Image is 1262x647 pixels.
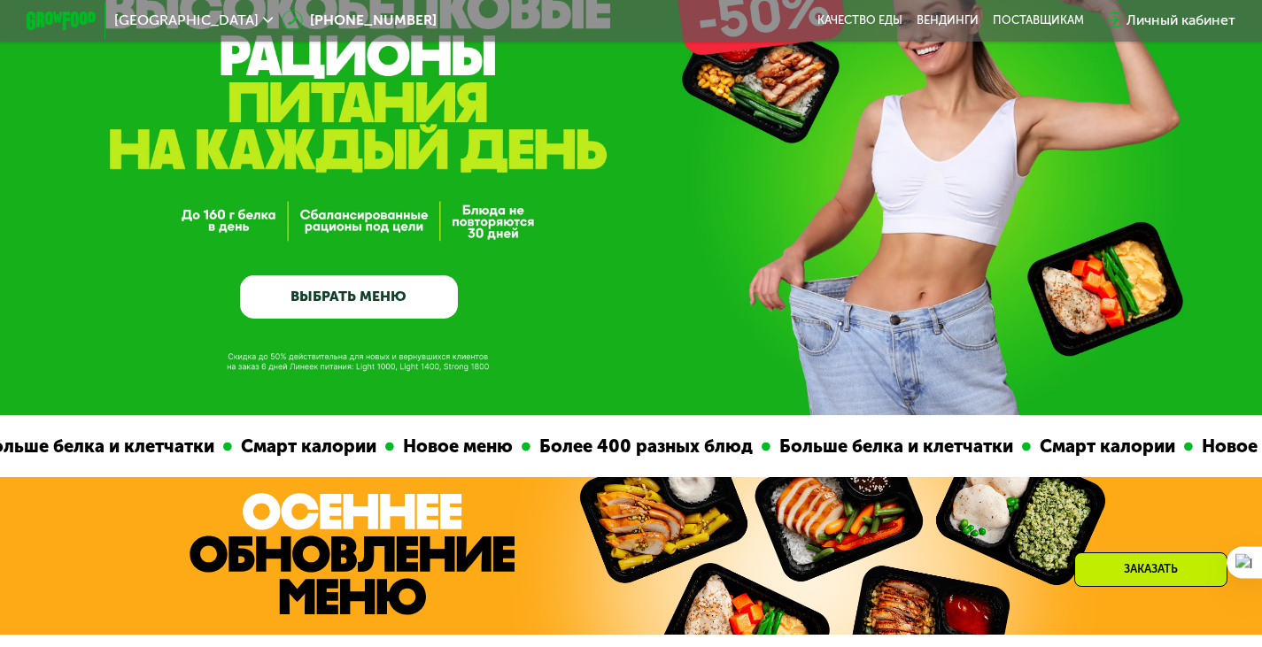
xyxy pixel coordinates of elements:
[770,433,1021,460] div: Больше белка и клетчатки
[917,13,979,27] a: Вендинги
[282,10,437,31] a: [PHONE_NUMBER]
[393,433,521,460] div: Новое меню
[1127,10,1235,31] div: Личный кабинет
[114,13,259,27] span: [GEOGRAPHIC_DATA]
[1074,552,1227,587] div: Заказать
[1030,433,1183,460] div: Смарт калории
[240,275,458,319] a: ВЫБРАТЬ МЕНЮ
[530,433,761,460] div: Более 400 разных блюд
[231,433,384,460] div: Смарт калории
[817,13,902,27] a: Качество еды
[993,13,1084,27] div: поставщикам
